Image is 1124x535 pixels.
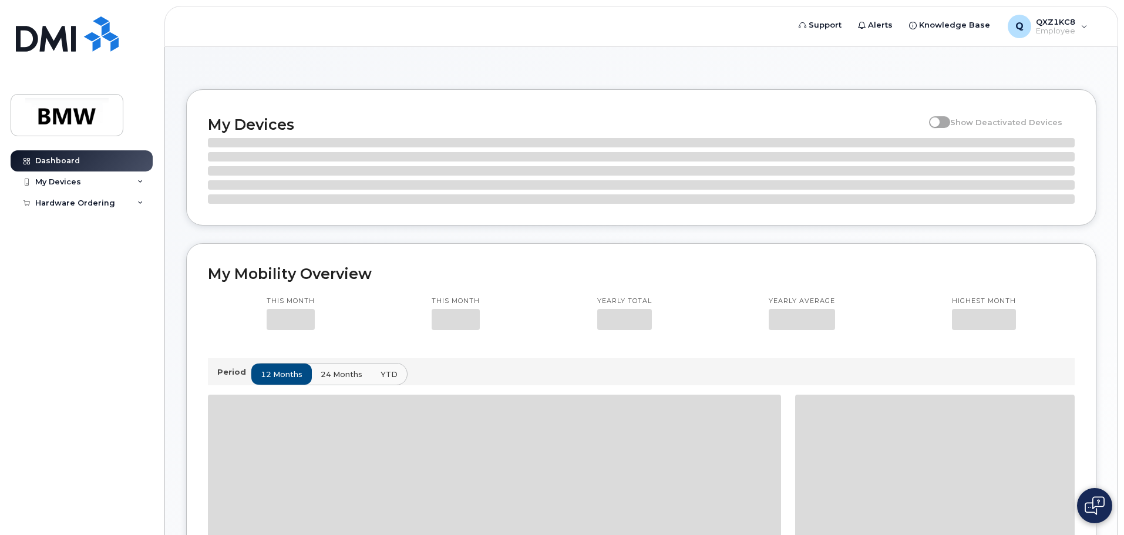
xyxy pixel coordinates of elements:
h2: My Mobility Overview [208,265,1075,282]
h2: My Devices [208,116,923,133]
p: This month [432,297,480,306]
p: Yearly total [597,297,652,306]
img: Open chat [1085,496,1105,515]
p: Yearly average [769,297,835,306]
p: Highest month [952,297,1016,306]
span: Show Deactivated Devices [950,117,1062,127]
span: YTD [381,369,398,380]
p: This month [267,297,315,306]
span: 24 months [321,369,362,380]
input: Show Deactivated Devices [929,111,938,120]
p: Period [217,366,251,378]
